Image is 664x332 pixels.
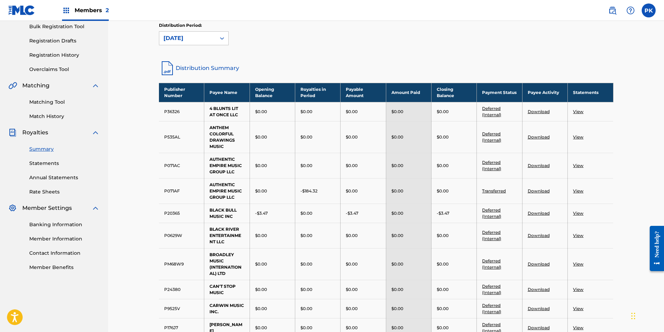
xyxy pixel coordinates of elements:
a: View [573,188,583,193]
td: P9525V [159,299,204,318]
p: $0.00 [346,286,358,293]
img: expand [91,81,100,90]
a: Download [528,109,550,114]
a: Match History [29,113,100,120]
span: Members [75,6,109,14]
th: Closing Balance [432,83,477,102]
p: -$3.47 [255,210,268,216]
p: $0.00 [437,306,449,312]
img: distribution-summary-pdf [159,60,176,77]
a: Annual Statements [29,174,100,181]
p: $0.00 [255,188,267,194]
a: Contact Information [29,250,100,257]
p: $0.00 [346,325,358,331]
td: BLACK RIVER ENTERTAINMENT LLC [204,223,250,248]
a: Registration Drafts [29,37,100,45]
p: $0.00 [300,210,312,216]
p: $0.00 [346,134,358,140]
td: P36326 [159,102,204,121]
a: Matching Tool [29,98,100,106]
a: Download [528,306,550,311]
a: Public Search [605,3,619,17]
span: Member Settings [22,204,72,212]
a: Registration History [29,52,100,59]
td: ANTHEM COLORFUL DRAWINGS MUSIC [204,121,250,153]
td: P0629W [159,223,204,248]
p: $0.00 [255,163,267,169]
p: $0.00 [437,163,449,169]
p: $0.00 [437,325,449,331]
a: Download [528,325,550,330]
p: $0.00 [437,188,449,194]
p: $0.00 [391,261,403,267]
a: Deferred (Internal) [482,284,501,295]
a: Summary [29,145,100,153]
th: Opening Balance [250,83,295,102]
p: $0.00 [255,109,267,115]
a: Deferred (Internal) [482,160,501,171]
td: AUTHENTIC EMPIRE MUSIC GROUP LLC [204,153,250,178]
a: View [573,134,583,140]
p: $0.00 [346,306,358,312]
p: $0.00 [391,163,403,169]
a: Overclaims Tool [29,66,100,73]
a: Deferred (Internal) [482,230,501,241]
p: $0.00 [391,134,403,140]
td: AUTHENTIC EMPIRE MUSIC GROUP LLC [204,178,250,204]
p: $0.00 [437,109,449,115]
p: $0.00 [346,163,358,169]
p: $0.00 [346,188,358,194]
td: BLACK BULL MUSIC INC [204,204,250,223]
a: View [573,211,583,216]
a: Download [528,188,550,193]
div: [DATE] [163,34,212,42]
p: $0.00 [437,286,449,293]
iframe: Chat Widget [629,299,664,332]
p: -$184.32 [300,188,318,194]
th: Statements [568,83,613,102]
span: Matching [22,81,49,90]
a: Statements [29,160,100,167]
a: Banking Information [29,221,100,228]
a: Download [528,233,550,238]
th: Payment Status [477,83,522,102]
th: Publisher Number [159,83,204,102]
td: P24380 [159,280,204,299]
p: $0.00 [346,109,358,115]
p: $0.00 [300,134,312,140]
p: $0.00 [300,232,312,239]
p: $0.00 [300,306,312,312]
th: Payee Name [204,83,250,102]
span: 2 [106,7,109,14]
img: Royalties [8,128,17,137]
p: $0.00 [300,325,312,331]
th: Payable Amount [341,83,386,102]
a: Transferred [482,188,506,193]
p: $0.00 [391,325,403,331]
div: Drag [631,306,635,326]
td: CARWIN MUSIC INC. [204,299,250,318]
div: User Menu [642,3,656,17]
p: -$3.47 [437,210,449,216]
p: $0.00 [300,261,312,267]
a: View [573,325,583,330]
p: $0.00 [391,109,403,115]
p: $0.00 [346,261,358,267]
a: Download [528,261,550,267]
p: $0.00 [255,325,267,331]
a: Member Information [29,235,100,243]
a: Download [528,163,550,168]
a: Deferred (Internal) [482,258,501,270]
td: CAN'T STOP MUSIC [204,280,250,299]
p: -$3.47 [346,210,358,216]
p: $0.00 [391,210,403,216]
td: P20365 [159,204,204,223]
img: expand [91,128,100,137]
td: PM68W9 [159,248,204,280]
a: View [573,163,583,168]
p: $0.00 [255,306,267,312]
img: Member Settings [8,204,17,212]
img: help [626,6,635,15]
a: Bulk Registration Tool [29,23,100,30]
